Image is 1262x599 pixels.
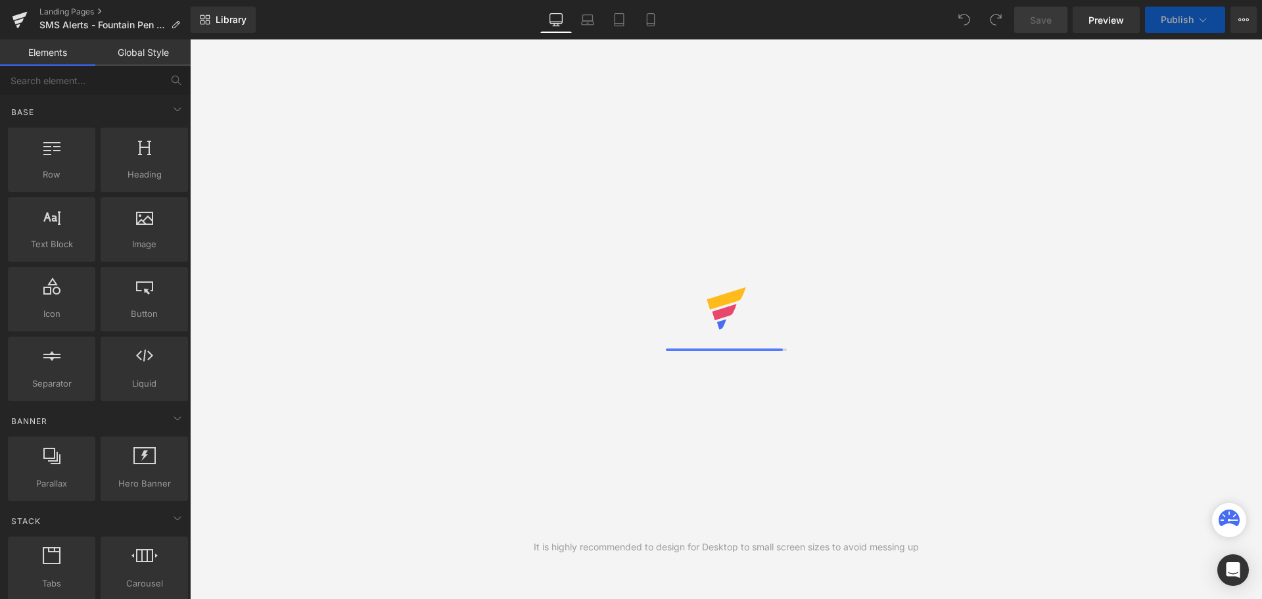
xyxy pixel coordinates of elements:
span: Stack [10,515,42,527]
a: Global Style [95,39,191,66]
span: Save [1030,13,1052,27]
button: Redo [983,7,1009,33]
a: New Library [191,7,256,33]
div: Open Intercom Messenger [1217,554,1249,586]
a: Tablet [603,7,635,33]
button: Publish [1145,7,1225,33]
button: Undo [951,7,977,33]
span: Row [12,168,91,181]
span: Publish [1161,14,1194,25]
span: Hero Banner [105,477,184,491]
span: Button [105,307,184,321]
span: Icon [12,307,91,321]
span: Separator [12,377,91,391]
a: Mobile [635,7,666,33]
a: Desktop [540,7,572,33]
a: Laptop [572,7,603,33]
a: Preview [1073,7,1140,33]
a: Landing Pages [39,7,191,17]
span: SMS Alerts - Fountain Pen Launch [39,20,166,30]
span: Tabs [12,577,91,590]
span: Heading [105,168,184,181]
span: Liquid [105,377,184,391]
span: Text Block [12,237,91,251]
span: Image [105,237,184,251]
span: Parallax [12,477,91,491]
span: Library [216,14,246,26]
span: Base [10,106,35,118]
span: Banner [10,415,49,427]
div: It is highly recommended to design for Desktop to small screen sizes to avoid messing up [534,540,919,554]
button: More [1230,7,1257,33]
span: Preview [1088,13,1124,27]
span: Carousel [105,577,184,590]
